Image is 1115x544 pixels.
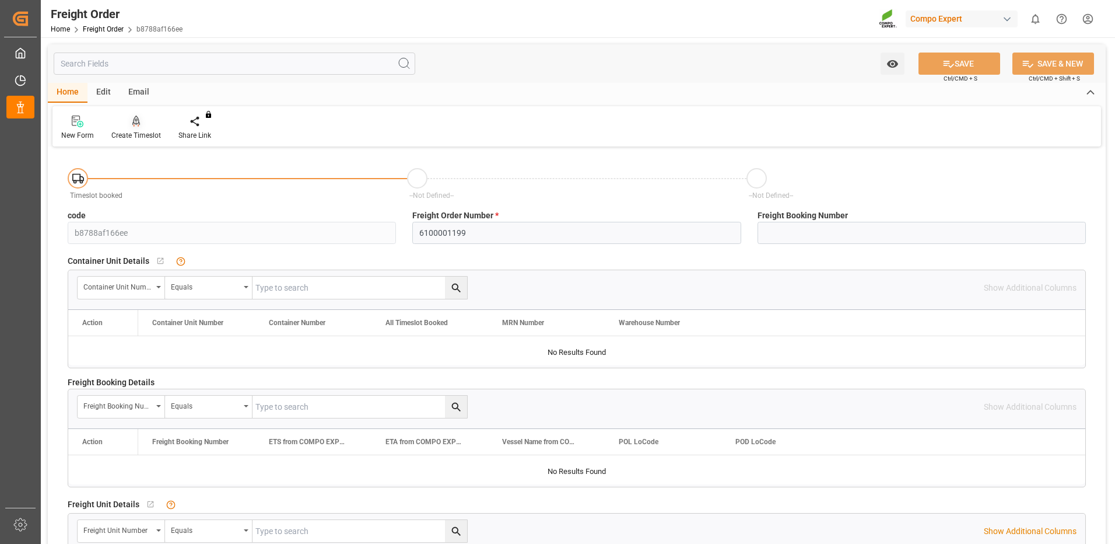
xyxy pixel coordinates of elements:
[82,319,103,327] div: Action
[1012,53,1094,75] button: SAVE & NEW
[78,396,165,418] button: open menu
[385,319,448,327] span: All Timeslot Booked
[253,277,467,299] input: Type to search
[749,191,793,200] span: --Not Defined--
[68,498,139,511] span: Freight Unit Details
[111,130,161,141] div: Create Timeslot
[165,277,253,299] button: open menu
[83,279,152,292] div: Container Unit Number
[120,83,158,103] div: Email
[906,8,1022,30] button: Compo Expert
[269,319,325,327] span: Container Number
[165,396,253,418] button: open menu
[445,277,467,299] button: search button
[918,53,1000,75] button: SAVE
[165,520,253,542] button: open menu
[445,396,467,418] button: search button
[78,520,165,542] button: open menu
[984,525,1077,538] p: Show Additional Columns
[152,319,223,327] span: Container Unit Number
[70,191,122,200] span: Timeslot booked
[502,438,580,446] span: Vessel Name from COMPO EXPERT
[1022,6,1049,32] button: show 0 new notifications
[68,255,149,267] span: Container Unit Details
[735,438,776,446] span: POD LoCode
[253,396,467,418] input: Type to search
[51,5,183,23] div: Freight Order
[906,11,1018,27] div: Compo Expert
[758,210,848,222] span: Freight Booking Number
[83,25,124,33] a: Freight Order
[269,438,347,446] span: ETS from COMPO EXPERT
[83,522,152,536] div: Freight Unit Number
[152,438,229,446] span: Freight Booking Number
[409,191,454,200] span: --Not Defined--
[54,53,415,75] input: Search Fields
[385,438,464,446] span: ETA from COMPO EXPERT
[619,319,680,327] span: Warehouse Number
[171,279,240,292] div: Equals
[502,319,544,327] span: MRN Number
[78,277,165,299] button: open menu
[881,53,904,75] button: open menu
[944,74,977,83] span: Ctrl/CMD + S
[1029,74,1080,83] span: Ctrl/CMD + Shift + S
[68,210,86,222] span: code
[87,83,120,103] div: Edit
[83,398,152,412] div: Freight Booking Number
[61,130,94,141] div: New Form
[51,25,70,33] a: Home
[82,438,103,446] div: Action
[68,376,155,389] span: Freight Booking Details
[879,9,897,29] img: Screenshot%202023-09-29%20at%2010.02.21.png_1712312052.png
[171,522,240,536] div: Equals
[445,520,467,542] button: search button
[412,210,499,222] span: Freight Order Number
[253,520,467,542] input: Type to search
[171,398,240,412] div: Equals
[1049,6,1075,32] button: Help Center
[48,83,87,103] div: Home
[619,438,658,446] span: POL LoCode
